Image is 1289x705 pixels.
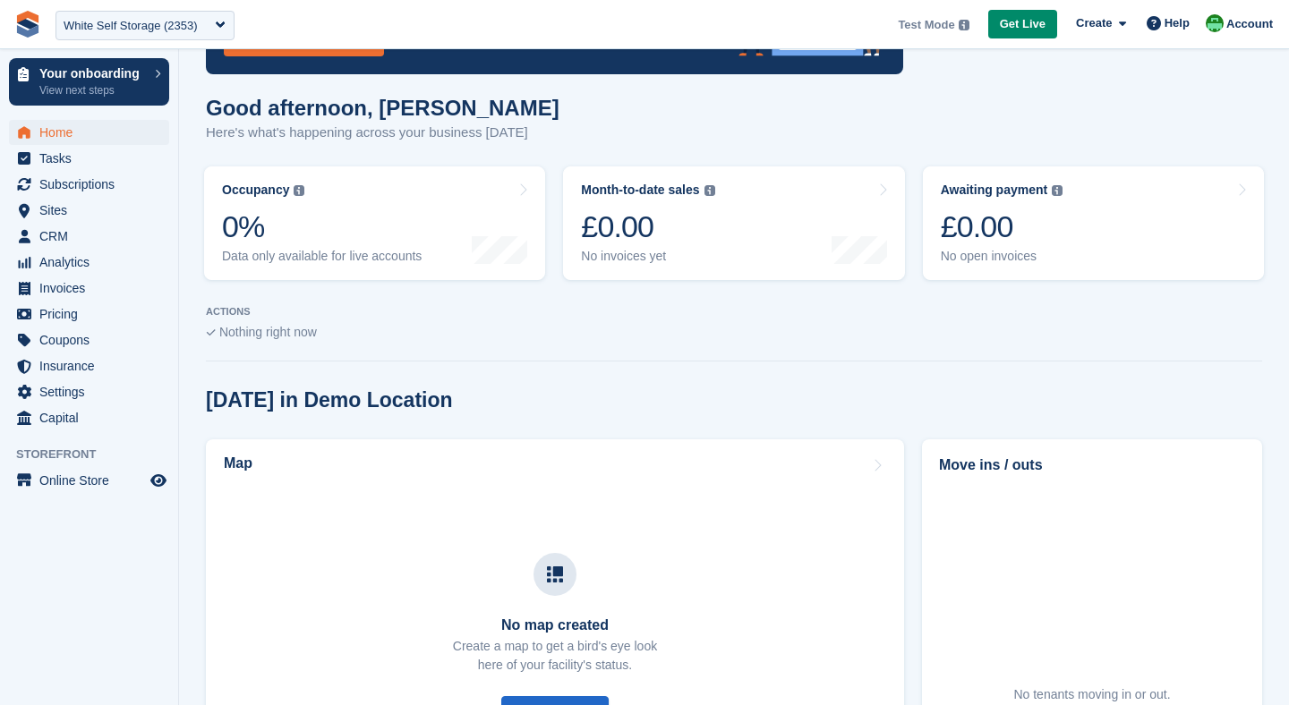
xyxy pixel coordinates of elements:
span: Test Mode [898,16,954,34]
img: blank_slate_check_icon-ba018cac091ee9be17c0a81a6c232d5eb81de652e7a59be601be346b1b6ddf79.svg [206,329,216,336]
a: menu [9,224,169,249]
h2: Move ins / outs [939,454,1245,476]
a: menu [9,405,169,430]
h2: Map [224,455,252,471]
span: Settings [39,379,147,404]
a: menu [9,146,169,171]
span: Nothing right now [219,325,317,339]
h3: No map created [453,617,657,633]
img: map-icn-33ee37083ee616e46c38cad1a60f524a97daa1e2b2c8c0bc3eb3415660979fc1.svg [547,566,563,582]
span: Insurance [39,353,147,378]
h2: [DATE] in Demo Location [206,388,453,412]
span: Tasks [39,146,147,171]
span: Analytics [39,250,147,275]
a: menu [9,120,169,145]
a: menu [9,327,169,352]
a: menu [9,276,169,301]
a: Your onboarding View next steps [9,58,169,106]
div: White Self Storage (2353) [64,17,198,35]
a: menu [9,198,169,223]
a: menu [9,250,169,275]
p: Your onboarding [39,67,146,80]
div: Awaiting payment [941,183,1048,198]
img: icon-info-grey-7440780725fd019a000dd9b08b2336e03edf1995a4989e88bcd33f0948082b44.svg [959,20,969,30]
span: Capital [39,405,147,430]
span: Create [1076,14,1112,32]
a: Awaiting payment £0.00 No open invoices [923,166,1264,280]
img: icon-info-grey-7440780725fd019a000dd9b08b2336e03edf1995a4989e88bcd33f0948082b44.svg [1052,185,1063,196]
span: Storefront [16,446,178,463]
a: Month-to-date sales £0.00 No invoices yet [563,166,904,280]
span: Help [1165,14,1190,32]
div: £0.00 [581,208,714,245]
p: View next steps [39,82,146,98]
span: Pricing [39,302,147,327]
p: Create a map to get a bird's eye look here of your facility's status. [453,637,657,675]
a: menu [9,379,169,404]
span: Subscriptions [39,172,147,197]
img: icon-info-grey-7440780725fd019a000dd9b08b2336e03edf1995a4989e88bcd33f0948082b44.svg [704,185,715,196]
div: £0.00 [941,208,1063,245]
div: Data only available for live accounts [222,249,422,264]
div: No open invoices [941,249,1063,264]
span: Invoices [39,276,147,301]
p: Here's what's happening across your business [DATE] [206,123,559,143]
a: Preview store [148,470,169,491]
img: icon-info-grey-7440780725fd019a000dd9b08b2336e03edf1995a4989e88bcd33f0948082b44.svg [294,185,304,196]
span: Coupons [39,327,147,352]
span: CRM [39,224,147,249]
a: menu [9,302,169,327]
div: Occupancy [222,183,289,198]
div: No invoices yet [581,249,714,264]
span: Home [39,120,147,145]
span: Get Live [1000,15,1046,33]
a: Occupancy 0% Data only available for live accounts [204,166,545,280]
div: Month-to-date sales [581,183,699,198]
img: Laura Carlisle [1206,14,1224,32]
img: stora-icon-8386f47178a22dfd0bd8f6a31ec36ba5ce8667c1dd55bd0f319d3a0aa187defe.svg [14,11,41,38]
h1: Good afternoon, [PERSON_NAME] [206,96,559,120]
p: ACTIONS [206,306,1262,318]
div: 0% [222,208,422,245]
span: Online Store [39,468,147,493]
span: Sites [39,198,147,223]
a: Get Live [988,10,1057,39]
a: menu [9,172,169,197]
a: menu [9,468,169,493]
div: No tenants moving in or out. [1013,685,1170,704]
a: menu [9,353,169,378]
span: Account [1226,15,1273,33]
